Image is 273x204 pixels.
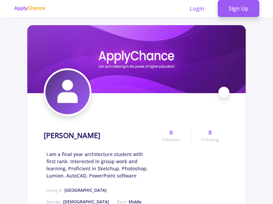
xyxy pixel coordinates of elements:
img: Reza Rezaeifarcover image [27,25,246,93]
a: 0Following [191,129,229,143]
span: Following [201,137,219,143]
a: 0Followers [152,129,190,143]
h1: [PERSON_NAME] [44,131,100,140]
span: Living in : [46,187,106,193]
span: I am a final year architecture student with first rank. Interested in group work and learning. Pr... [46,151,152,179]
span: 0 [209,129,212,137]
span: Followers [162,137,180,143]
span: [GEOGRAPHIC_DATA] [64,187,106,193]
img: Reza Rezaeifaravatar [45,70,90,114]
span: 0 [170,129,173,137]
img: applychance logo text only [14,6,45,11]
